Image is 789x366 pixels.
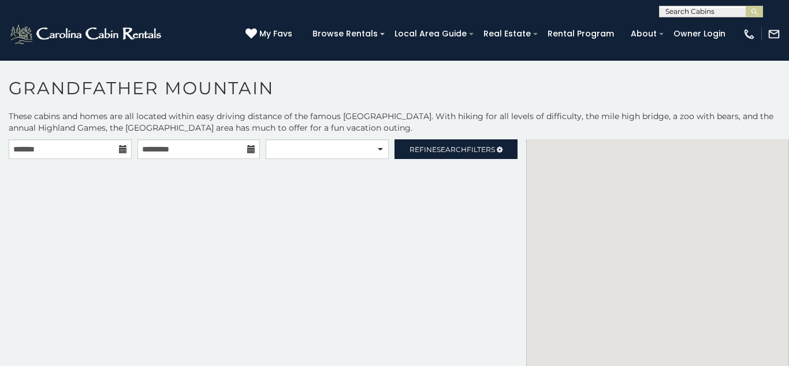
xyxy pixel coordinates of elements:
img: mail-regular-white.png [768,28,780,40]
span: Search [437,145,467,154]
a: My Favs [245,28,295,40]
span: My Favs [259,28,292,40]
span: Refine Filters [410,145,495,154]
a: Rental Program [542,25,620,43]
img: White-1-2.png [9,23,165,46]
img: phone-regular-white.png [743,28,755,40]
a: Owner Login [668,25,731,43]
a: Browse Rentals [307,25,384,43]
a: Local Area Guide [389,25,472,43]
a: Real Estate [478,25,537,43]
a: About [625,25,663,43]
a: RefineSearchFilters [394,139,518,159]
